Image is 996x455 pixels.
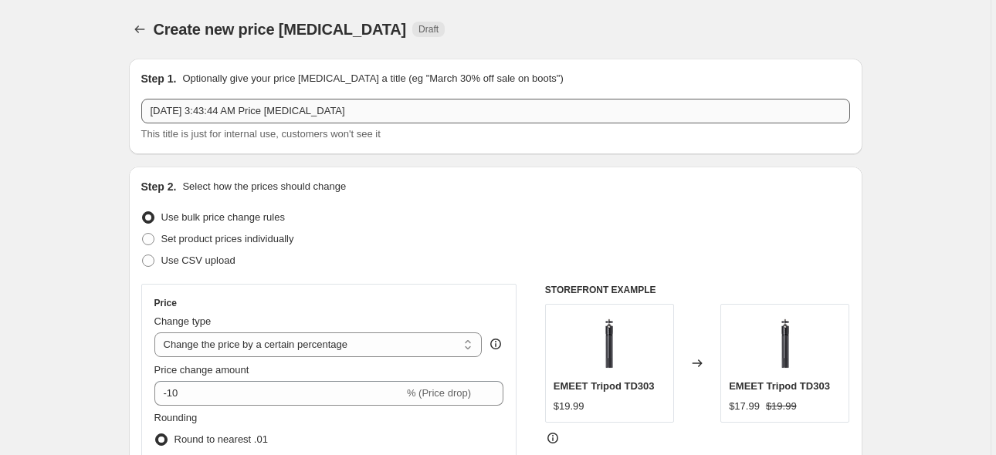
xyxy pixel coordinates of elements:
strike: $19.99 [766,399,797,414]
span: Draft [418,23,439,35]
div: help [488,336,503,352]
span: Rounding [154,412,198,423]
span: EMEET Tripod TD303 [554,380,655,392]
div: $17.99 [729,399,760,414]
span: Create new price [MEDICAL_DATA] [154,21,407,38]
span: This title is just for internal use, customers won't see it [141,128,381,140]
h3: Price [154,297,177,309]
span: Use CSV upload [161,254,235,266]
div: $19.99 [554,399,584,414]
button: Price change jobs [129,19,151,40]
span: Round to nearest .01 [174,433,268,445]
span: Price change amount [154,364,249,376]
p: Optionally give your price [MEDICAL_DATA] a title (eg "March 30% off sale on boots") [182,71,563,86]
p: Select how the prices should change [182,179,346,194]
span: % (Price drop) [407,387,471,399]
img: TD303-NEW-1_80x.png [754,312,816,374]
input: 30% off holiday sale [141,99,850,123]
span: Set product prices individually [161,233,294,244]
input: -15 [154,381,404,406]
h2: Step 2. [141,179,177,194]
h6: STOREFRONT EXAMPLE [545,284,850,296]
h2: Step 1. [141,71,177,86]
span: Use bulk price change rules [161,211,285,223]
span: EMEET Tripod TD303 [729,380,830,392]
span: Change type [154,315,212,327]
img: TD303-NEW-1_80x.png [578,312,640,374]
